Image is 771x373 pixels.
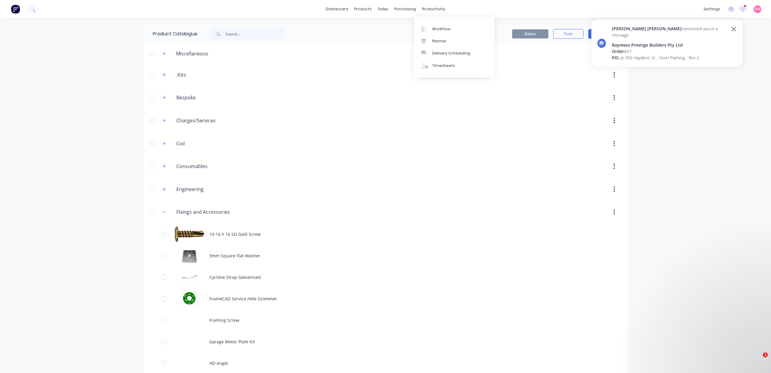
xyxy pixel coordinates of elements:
img: Factory [11,5,20,14]
a: Timesheets [414,60,494,72]
div: productivity [419,5,448,14]
input: Enter category name [176,140,248,147]
button: Tools [553,29,583,39]
a: Workflow [414,23,494,35]
span: Order [612,48,624,54]
input: Enter category name [176,208,248,216]
input: Enter category name [176,117,248,124]
div: Workflow [432,26,450,32]
a: dashboard [323,5,351,14]
div: Delivery Scheduling [432,51,470,56]
input: Enter category name [176,71,248,78]
button: Delete [512,29,548,38]
div: # 67 [612,48,727,54]
span: [PERSON_NAME] [PERSON_NAME] [612,26,681,31]
div: settings [701,5,723,14]
div: Framing Screw [144,309,628,331]
input: Enter category name [176,163,248,170]
div: Miscellaneous [171,50,213,57]
span: DN [755,6,760,12]
input: Enter category name [176,186,248,193]
div: Planner [432,38,446,44]
div: products [351,5,375,14]
div: purchasing [391,5,419,14]
a: Planner [414,35,494,47]
div: Cyclone Strap GalvanisedCyclone Strap Galvanised [144,266,628,288]
div: 3mm Square Flat Washer3mm Square Flat Washer [144,245,628,266]
a: Delivery Scheduling [414,47,494,59]
span: 1 [763,352,768,357]
input: Enter category name [176,94,248,101]
div: mentioned you in a message [612,25,727,38]
div: Raymess Prestige Builders Pty Ltd [612,42,727,48]
div: Timesheets [432,63,455,68]
div: Lot 956 Haydens St - Steel Framing - Rev 2 [612,54,727,61]
span: PO [612,55,618,61]
div: Product Catalogue [144,24,198,44]
div: FrameCAD Service Hole GrommetFrameCAD Service Hole Grommet [144,288,628,309]
input: Search... [225,28,285,40]
div: Garage Motor Plate Kit [144,331,628,352]
button: Add New [588,29,619,39]
div: sales [375,5,391,14]
div: 10-16 X 16 SD Gold Screw10-16 X 16 SD Gold Screw [144,223,628,245]
iframe: Intercom live chat [750,352,765,367]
